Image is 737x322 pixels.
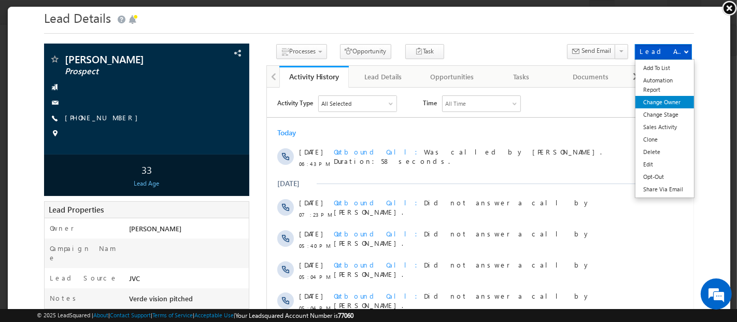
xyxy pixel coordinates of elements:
[67,142,157,150] span: Outbound Call
[557,64,609,76] div: Documents
[32,235,55,244] span: [DATE]
[156,8,170,23] span: Time
[67,110,323,129] span: Did not answer a call by [PERSON_NAME].
[479,59,549,81] a: Tasks
[268,37,319,52] button: Processes
[32,185,63,194] span: 05:04 PM
[32,247,63,256] span: 10:46 AM
[332,37,384,52] button: Opportunity
[10,8,46,23] span: Activity Type
[13,96,189,241] textarea: Type your message and hit 'Enter'
[10,40,44,50] div: Today
[628,55,686,67] a: Add To List
[628,114,686,127] a: Sales Activity
[121,217,174,226] span: [PERSON_NAME]
[628,89,686,102] a: Change Owner
[32,286,55,295] span: [DATE]
[410,59,479,81] a: Opportunities
[110,312,151,318] a: Contact Support
[54,11,84,21] div: All Selected
[152,312,193,318] a: Terms of Service
[32,72,63,81] span: 06:43 PM
[32,110,55,120] span: [DATE]
[67,286,157,295] span: Outbound Call
[338,312,353,319] span: 77060
[10,267,66,276] div: Earlier This Week
[628,176,686,189] a: Share Via Email
[67,60,157,68] span: Outbound Call
[272,59,341,81] a: Activity History
[32,173,55,182] span: [DATE]
[628,164,686,176] a: Opt-Out
[418,64,470,76] div: Opportunities
[39,153,239,172] div: 33
[119,267,242,281] div: JVC
[632,40,676,49] div: Lead Actions
[67,204,323,222] span: Did not answer a call by [PERSON_NAME].
[194,312,234,318] a: Acceptable Use
[32,298,63,307] span: 04:05 PM
[141,249,188,263] em: Start Chat
[54,54,174,68] div: Chat with us now
[235,312,353,319] span: Your Leadsquared Account Number is
[628,151,686,164] a: Edit
[178,11,199,21] div: All Time
[93,312,108,318] a: About
[628,102,686,114] a: Change Stage
[67,60,335,78] span: Was called by [PERSON_NAME]. Duration:58 seconds.
[67,173,323,191] span: Did not answer a call by [PERSON_NAME].
[32,216,63,225] span: 05:04 PM
[398,37,436,52] button: Task
[67,235,157,244] span: Outbound Call
[281,40,308,48] span: Processes
[32,60,55,69] span: [DATE]
[628,139,686,151] a: Delete
[57,106,135,117] span: [PHONE_NUMBER]
[349,64,401,76] div: Lead Details
[559,37,608,52] button: Send Email
[341,59,410,81] a: Lead Details
[67,110,157,119] span: Outbound Call
[32,204,55,213] span: [DATE]
[37,311,353,320] span: © 2025 LeadSquared | | | | |
[67,204,157,213] span: Outbound Call
[52,8,130,24] div: All Selected
[628,67,686,89] a: Automation Report
[279,65,333,75] div: Activity History
[36,3,103,19] span: Lead Details
[42,237,111,256] label: Campaign Name
[488,64,540,76] div: Tasks
[170,5,195,30] div: Minimize live chat window
[57,60,184,70] span: Prospect
[121,287,185,296] span: Verde vision pitched
[10,91,44,101] div: [DATE]
[41,198,96,208] span: Lead Properties
[67,173,157,181] span: Outbound Call
[67,142,323,160] span: Did not answer a call by [PERSON_NAME].
[42,217,66,226] label: Owner
[549,59,618,81] a: Documents
[18,54,44,68] img: d_60004797649_company_0_60004797649
[39,172,239,181] div: Lead Age
[32,122,63,132] span: 07:23 PM
[67,235,323,253] span: Did not answer a call by [PERSON_NAME].
[574,39,603,49] span: Send Email
[32,142,55,151] span: [DATE]
[628,127,686,139] a: Clone
[32,153,63,163] span: 05:40 PM
[42,267,110,276] label: Lead Source
[627,37,684,53] button: Lead Actions
[67,286,335,304] span: Was called by [PERSON_NAME]. Duration:46 seconds.
[57,47,184,58] span: [PERSON_NAME]
[42,287,72,296] label: Notes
